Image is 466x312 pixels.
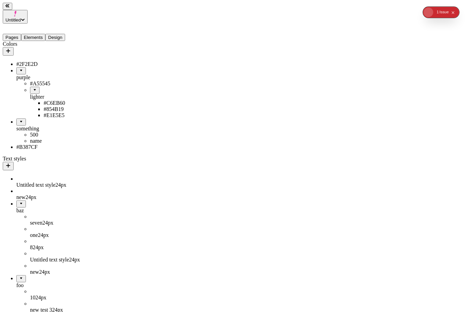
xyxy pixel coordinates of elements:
[30,232,85,238] div: one
[30,81,85,87] div: #A55545
[3,34,21,41] button: Pages
[38,232,49,238] span: 24 px
[30,257,85,263] div: Untitled text style
[39,269,50,275] span: 24 px
[16,182,85,188] div: Untitled text style
[56,182,66,188] span: 24 px
[16,282,85,288] div: foo
[33,244,44,250] span: 24 px
[16,144,85,150] div: #B387CF
[44,106,85,112] div: #854B19
[30,132,85,138] div: 500
[30,94,85,100] div: lighter
[44,100,85,106] div: #C6EB60
[35,295,46,300] span: 24 px
[3,156,85,162] div: Text styles
[16,194,85,200] div: new
[30,220,85,226] div: seven
[30,244,85,251] div: 8
[26,194,36,200] span: 24 px
[16,74,85,81] div: purple
[3,41,85,47] div: Colors
[21,34,46,41] button: Elements
[30,138,85,144] div: name
[16,61,85,67] div: #2F2E2D
[5,17,21,23] span: Untitled
[69,257,80,263] span: 24 px
[16,126,85,132] div: something
[16,208,85,214] div: baz
[3,10,28,24] button: Untitled
[45,34,65,41] button: Design
[30,269,85,275] div: new
[44,112,85,118] div: #E1E5E5
[42,220,53,226] span: 24 px
[30,295,85,301] div: 10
